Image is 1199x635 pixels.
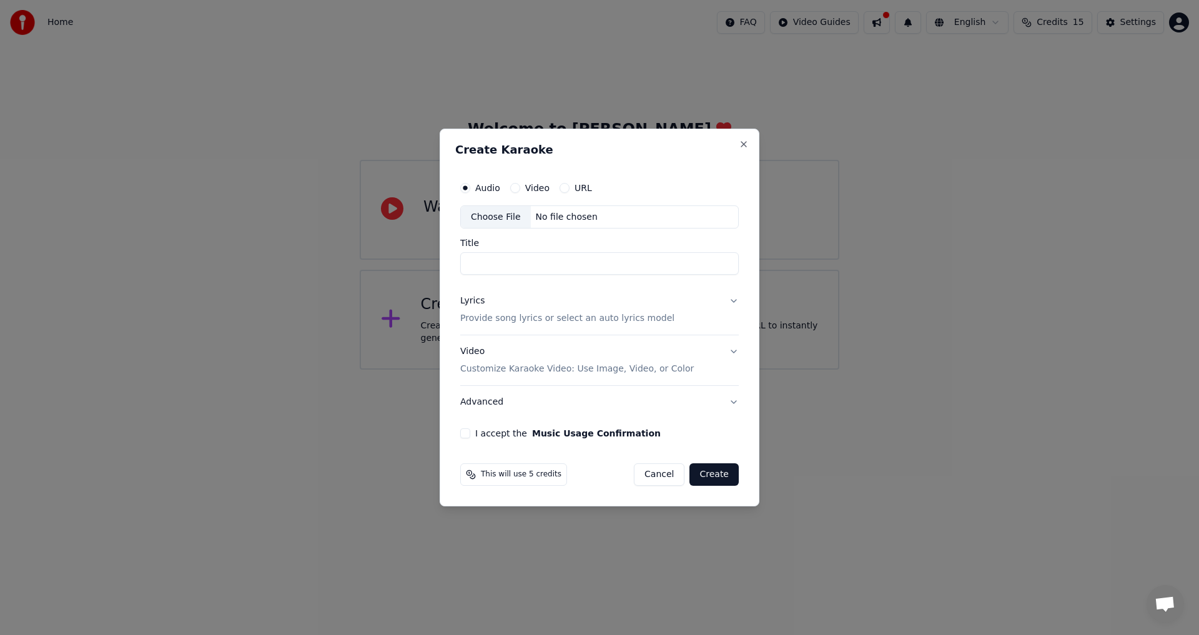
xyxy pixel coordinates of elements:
[460,386,739,418] button: Advanced
[525,184,550,192] label: Video
[460,285,739,335] button: LyricsProvide song lyrics or select an auto lyrics model
[575,184,592,192] label: URL
[460,295,485,308] div: Lyrics
[475,429,661,438] label: I accept the
[460,363,694,375] p: Customize Karaoke Video: Use Image, Video, or Color
[532,429,661,438] button: I accept the
[460,313,674,325] p: Provide song lyrics or select an auto lyrics model
[634,463,684,486] button: Cancel
[460,346,694,376] div: Video
[689,463,739,486] button: Create
[460,336,739,386] button: VideoCustomize Karaoke Video: Use Image, Video, or Color
[531,211,603,224] div: No file chosen
[475,184,500,192] label: Audio
[455,144,744,155] h2: Create Karaoke
[481,470,561,480] span: This will use 5 credits
[461,206,531,229] div: Choose File
[460,239,739,248] label: Title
